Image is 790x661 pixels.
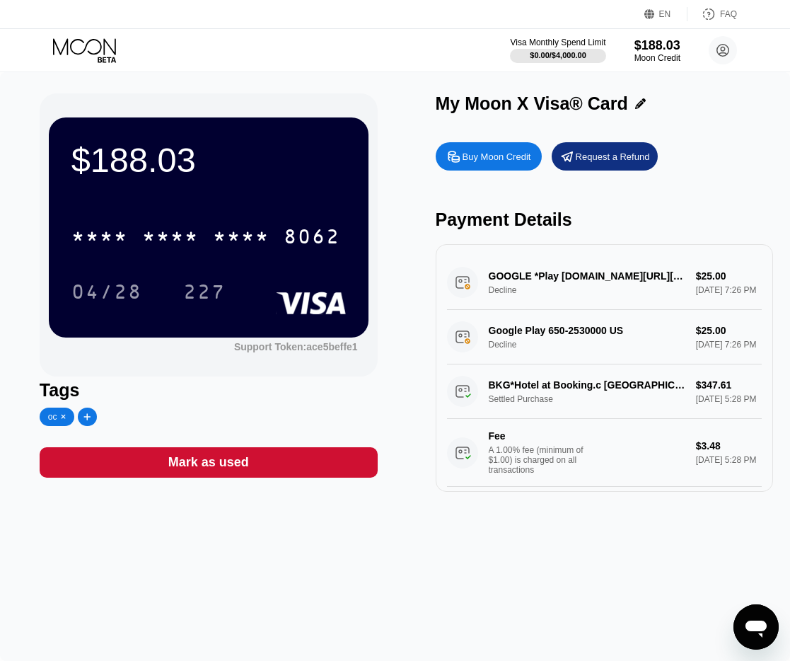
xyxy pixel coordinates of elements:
div: oc [48,412,57,422]
div: $188.03Moon Credit [634,38,680,63]
div: $188.03 [634,38,680,53]
div: Mark as used [168,454,249,471]
div: 227 [173,274,236,309]
div: Payment Details [436,209,774,230]
div: Fee [489,430,588,442]
div: Support Token: ace5beffe1 [234,341,358,352]
div: FAQ [687,7,737,21]
div: 04/28 [71,282,142,305]
div: 227 [183,282,226,305]
div: My Moon X Visa® Card [436,93,628,114]
div: $3.48 [696,440,762,452]
iframe: Button to launch messaging window [733,604,779,650]
div: $188.03 [71,140,346,180]
div: A 1.00% fee (minimum of $1.00) is charged on all transactions [489,445,595,475]
div: Visa Monthly Spend Limit$0.00/$4,000.00 [510,38,605,63]
div: FeeA 1.00% fee (minimum of $1.00) is charged on all transactions$3.48[DATE] 5:28 PM [447,419,762,487]
div: EN [659,9,671,19]
div: FAQ [720,9,737,19]
div: Mark as used [40,447,378,478]
div: Tags [40,380,378,401]
div: 8062 [284,227,340,250]
div: Buy Moon Credit [463,151,531,163]
div: [DATE] 5:28 PM [696,455,762,465]
div: 04/28 [61,274,153,309]
div: Buy Moon Credit [436,142,542,171]
div: Request a Refund [552,142,658,171]
div: EN [644,7,687,21]
div: Request a Refund [576,151,650,163]
div: $0.00 / $4,000.00 [530,51,586,59]
div: Visa Monthly Spend Limit [510,38,605,47]
div: Support Token:ace5beffe1 [234,341,358,352]
div: Moon Credit [634,53,680,63]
